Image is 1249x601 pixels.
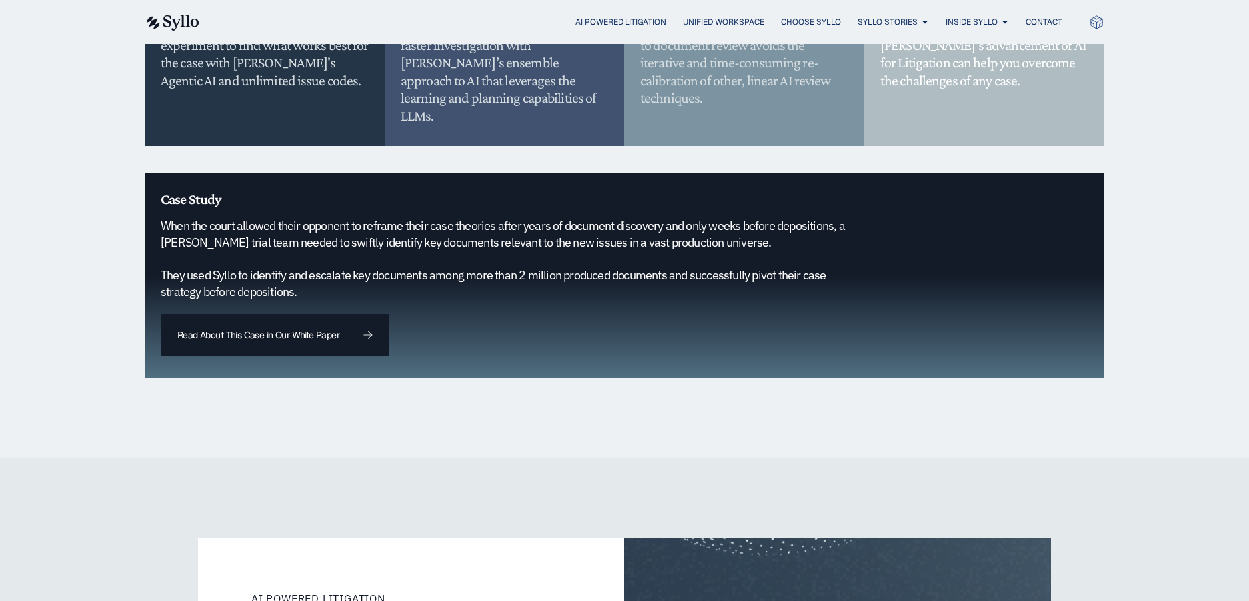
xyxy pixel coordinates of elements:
[781,16,841,28] a: Choose Syllo
[161,191,221,207] span: Case Study
[683,16,764,28] a: Unified Workspace
[946,16,998,28] a: Inside Syllo
[575,16,666,28] a: AI Powered Litigation
[401,19,609,125] h5: Get better granularity and deeper, faster investigation with [PERSON_NAME]’s ensemble approach to...
[226,16,1062,29] div: Menu Toggle
[177,330,339,340] span: Read About This Case in Our White Paper
[161,314,389,356] a: Read About This Case in Our White Paper
[226,16,1062,29] nav: Menu
[858,16,918,28] a: Syllo Stories
[161,19,369,90] h5: Explore strategic possibilities and experiment to find what works best for the case with [PERSON_...
[880,19,1088,90] h5: Complex litigation, tight timelines. [PERSON_NAME]’s advancement of AI for Litigation can help yo...
[1026,16,1062,28] a: Contact
[161,218,864,300] h5: When the court allowed their opponent to reframe their case theories after years of document disc...
[145,15,199,31] img: syllo
[640,19,848,107] h5: [PERSON_NAME]’s agentic approach to document review avoids the iterative and time-consuming re-ca...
